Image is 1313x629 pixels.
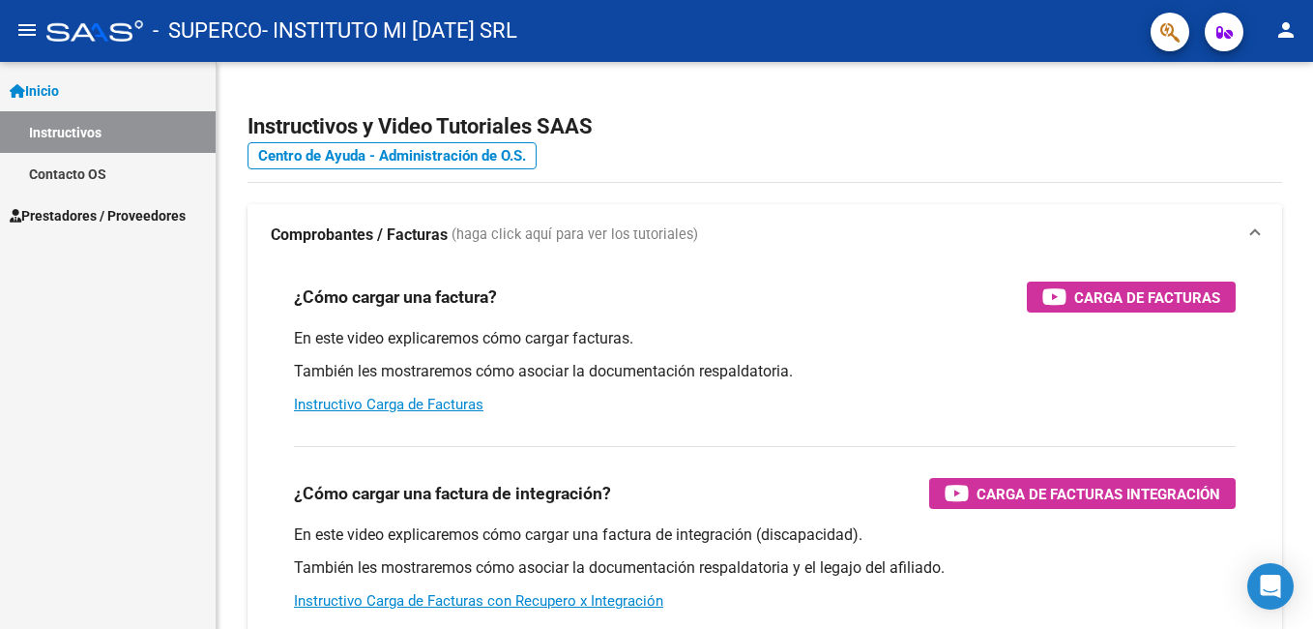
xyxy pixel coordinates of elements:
a: Instructivo Carga de Facturas [294,396,483,413]
span: Carga de Facturas Integración [977,482,1220,506]
p: También les mostraremos cómo asociar la documentación respaldatoria. [294,361,1236,382]
a: Centro de Ayuda - Administración de O.S. [248,142,537,169]
span: Inicio [10,80,59,102]
h2: Instructivos y Video Tutoriales SAAS [248,108,1282,145]
mat-icon: person [1274,18,1298,42]
mat-expansion-panel-header: Comprobantes / Facturas (haga click aquí para ver los tutoriales) [248,204,1282,266]
p: En este video explicaremos cómo cargar una factura de integración (discapacidad). [294,524,1236,546]
div: Open Intercom Messenger [1247,563,1294,610]
h3: ¿Cómo cargar una factura de integración? [294,480,611,507]
span: (haga click aquí para ver los tutoriales) [452,225,698,246]
button: Carga de Facturas Integración [929,478,1236,509]
h3: ¿Cómo cargar una factura? [294,284,497,311]
p: También les mostraremos cómo asociar la documentación respaldatoria y el legajo del afiliado. [294,557,1236,579]
strong: Comprobantes / Facturas [271,225,448,246]
a: Instructivo Carga de Facturas con Recupero x Integración [294,592,663,610]
p: En este video explicaremos cómo cargar facturas. [294,328,1236,349]
span: Prestadores / Proveedores [10,205,186,226]
mat-icon: menu [15,18,39,42]
span: - INSTITUTO MI [DATE] SRL [262,10,517,52]
button: Carga de Facturas [1027,282,1236,313]
span: - SUPERCO [153,10,262,52]
span: Carga de Facturas [1074,285,1220,310]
